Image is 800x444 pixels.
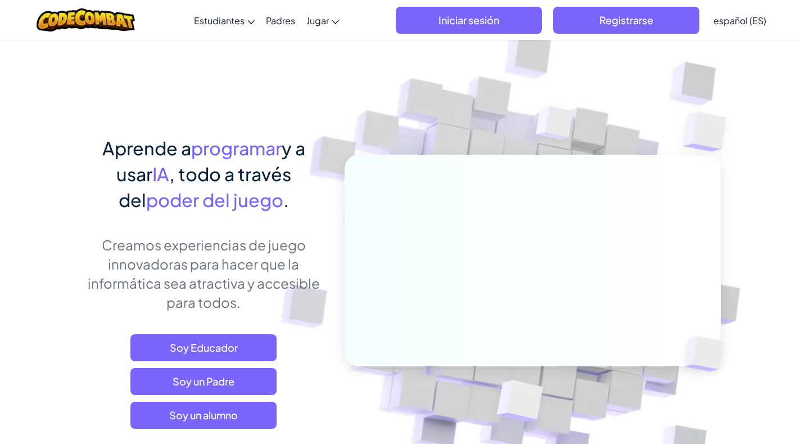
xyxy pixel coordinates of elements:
[102,137,191,159] span: Aprende a
[119,163,291,211] span: , todo a través del
[37,8,135,32] img: CodeCombat logo
[283,189,289,211] span: .
[260,5,301,35] a: Padres
[713,15,766,26] span: español (ES)
[152,163,169,185] span: IA
[130,334,277,361] a: Soy Educador
[306,15,329,26] span: Jugar
[194,15,245,26] span: Estudiantes
[514,84,595,168] img: Overlap cubes
[661,84,758,180] img: Overlap cubes
[708,5,772,35] a: español (ES)
[146,189,283,211] span: poder del juego
[396,7,542,34] button: Iniciar sesión
[665,313,749,395] img: Overlap cubes
[130,402,277,429] button: Soy un alumno
[553,7,699,34] button: Registrarse
[80,235,328,312] p: Creamos experiencias de juego innovadoras para hacer que la informática sea atractiva y accesible...
[130,368,277,395] a: Soy un Padre
[301,5,345,35] a: Jugar
[191,137,282,159] span: programar
[188,5,260,35] a: Estudiantes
